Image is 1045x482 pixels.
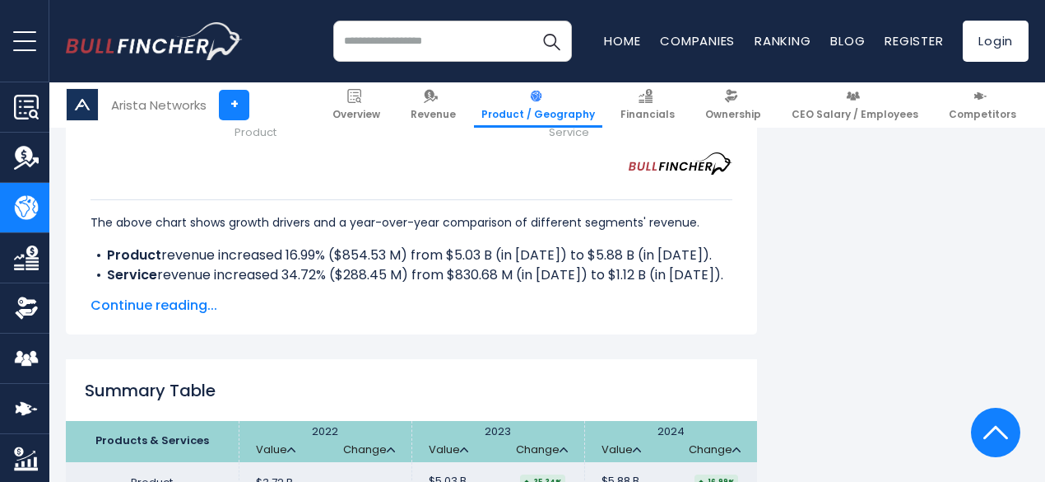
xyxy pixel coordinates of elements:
img: bullfincher logo [66,22,243,60]
a: Value [256,443,295,457]
th: 2023 [411,421,584,462]
button: Search [531,21,572,62]
a: Go to homepage [66,22,243,60]
span: Competitors [949,108,1016,121]
li: revenue increased 34.72% ($288.45 M) from $830.68 M (in [DATE]) to $1.12 B (in [DATE]). [91,265,732,285]
b: Service [107,265,157,284]
a: Ownership [698,82,769,128]
a: Financials [613,82,682,128]
a: Register [885,32,943,49]
li: revenue increased 16.99% ($854.53 M) from $5.03 B (in [DATE]) to $5.88 B (in [DATE]). [91,246,732,265]
th: 2024 [584,421,757,462]
span: Revenue [411,108,456,121]
a: Login [963,21,1029,62]
span: Ownership [705,108,761,121]
a: Change [516,443,568,457]
a: Ranking [755,32,810,49]
a: Value [429,443,468,457]
p: The above chart shows growth drivers and a year-over-year comparison of different segments' revenue. [91,213,732,232]
img: Ownership [14,296,39,321]
h2: Summary Table [66,378,757,403]
span: Continue reading... [91,296,732,316]
div: Arista Networks [111,96,207,115]
a: Revenue [403,82,463,128]
span: Service [549,124,589,141]
a: Home [604,32,640,49]
th: Products & Services [66,421,239,462]
span: Overview [332,108,380,121]
a: Change [689,443,741,457]
img: ANET logo [67,89,98,120]
span: Product / Geography [481,108,595,121]
a: Change [343,443,395,457]
span: Product [235,124,276,141]
a: Companies [660,32,735,49]
a: Competitors [941,82,1024,128]
a: + [219,90,249,120]
th: 2022 [239,421,411,462]
a: Product / Geography [474,82,602,128]
span: CEO Salary / Employees [792,108,918,121]
a: Value [601,443,641,457]
a: CEO Salary / Employees [784,82,926,128]
span: Financials [620,108,675,121]
b: Product [107,246,161,264]
a: Overview [325,82,388,128]
a: Blog [830,32,865,49]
